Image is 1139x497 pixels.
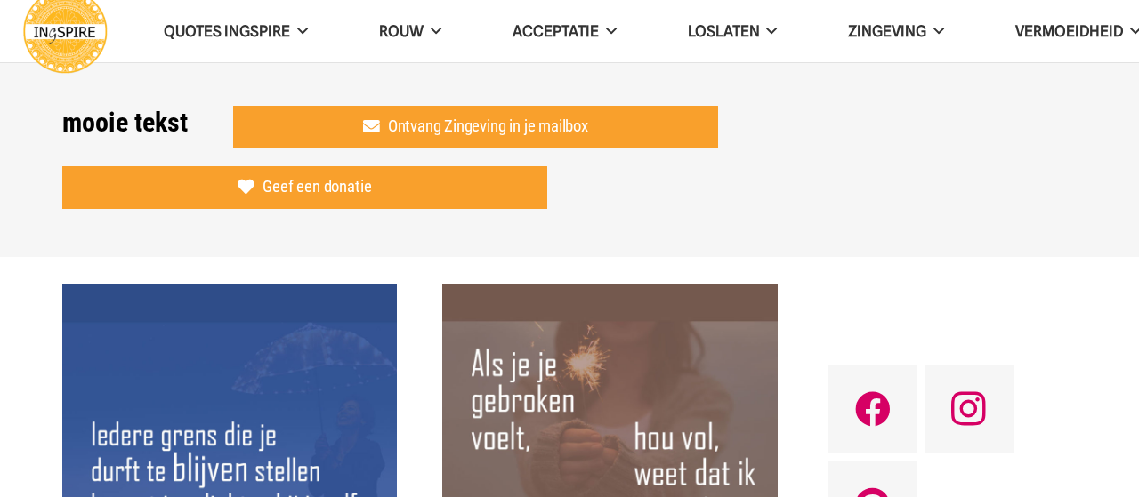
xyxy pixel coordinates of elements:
span: Acceptatie [513,22,599,40]
a: Loslaten [652,9,813,54]
a: Instagram [925,365,1014,453]
a: ROUW [343,9,477,54]
span: VERMOEIDHEID [1015,22,1123,40]
a: Iedere grens die je durft te blijven stellen brengt je dichterbij jezelf – Ingspire [62,285,397,303]
span: QUOTES INGSPIRE [164,22,290,40]
span: Zingeving [848,22,926,40]
a: Geef een donatie [62,166,547,209]
a: QUOTES INGSPIRE [128,9,343,54]
a: Ontvang Zingeving in je mailbox [233,106,718,148]
h1: mooie tekst [62,107,188,139]
a: Facebook [828,365,917,453]
a: Quote Als je je gebroken voelt, hou vol, weet dat ik naast je sta [442,285,777,303]
span: Ontvang Zingeving in je mailbox [388,116,588,136]
span: Geef een donatie [263,177,371,196]
span: Loslaten [688,22,760,40]
span: ROUW [379,22,424,40]
a: Acceptatie [477,9,652,54]
a: Zingeving [812,9,980,54]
